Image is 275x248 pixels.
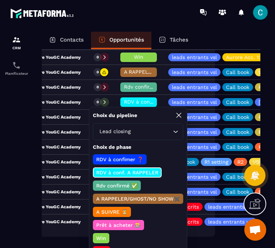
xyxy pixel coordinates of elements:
p: leads entrants vsl [172,70,217,75]
img: logo [10,7,76,20]
p: Win [95,235,107,242]
p: Rdv confirmé ✅ [95,182,139,189]
a: schedulerschedulerPlanificateur [2,55,31,81]
p: CRM [2,46,31,50]
p: leads entrants vsl [172,174,217,179]
p: Candidature YouGC Academy [4,174,81,180]
p: RDV à conf. A RAPPELER [95,169,159,176]
a: Opportunités [91,32,151,49]
p: leads entrants vsl [172,100,217,105]
p: Candidature YouGC Academy [4,219,81,225]
p: R2 [259,144,265,150]
p: Call book [226,85,249,90]
p: Candidature YouGC Academy [4,159,81,165]
div: Search for option [93,123,183,140]
p: Planificateur [2,71,31,75]
p: Call book [226,189,249,194]
span: Lead closing [98,128,132,136]
a: formationformationCRM [2,30,31,55]
span: A RAPPELER/GHOST/NO SHOW✖️ [124,69,207,75]
p: Opportunités [109,36,144,43]
p: A SUIVRE ⏳ [95,208,129,216]
span: RDV à conf. A RAPPELER [124,99,185,105]
p: RDV à confimer ❓ [95,156,144,163]
p: R2 [237,159,244,164]
p: Candidature YouGC Academy [4,69,81,75]
input: Search for option [132,128,171,136]
p: A RAPPELER/GHOST/NO SHOW✖️ [95,195,181,202]
p: Candidature YouGC Academy [4,189,81,195]
p: Call book [226,174,249,179]
p: leads entrants vsl [172,85,217,90]
p: Choix de phase [93,144,183,151]
p: leads entrants vsl [172,129,217,135]
p: Prêt à acheter 🎰 [95,221,142,229]
p: 0 [97,55,99,60]
img: formation [12,35,21,44]
p: leads entrants vsl [172,115,217,120]
p: Candidature YouGC Academy [4,54,81,60]
p: R2 [259,189,265,194]
p: 0 [97,100,99,105]
p: Call book [226,70,249,75]
a: Tâches [151,32,196,49]
p: leads entrants vsl [172,189,217,194]
p: Call book [226,100,249,105]
span: Rdv confirmé ✅ [124,84,165,90]
p: Call book [226,129,249,135]
p: 0 [97,85,99,90]
p: Contacts [60,36,84,43]
p: leads entrants vsl [172,144,217,150]
p: leads entrants vsl [208,204,253,209]
p: R1 setting [204,159,228,164]
p: Choix du pipeline [93,112,137,119]
p: Candidature YouGC Academy [4,114,81,120]
div: Ouvrir le chat [244,219,266,241]
p: 0 [97,70,99,75]
p: Call book [226,115,249,120]
p: leads entrants vsl [208,219,253,224]
span: Win [134,54,143,60]
img: scheduler [12,61,21,70]
p: Candidature YouGC Academy [4,99,81,105]
p: Call book [226,144,249,150]
a: Contacts [42,32,91,49]
p: Candidature YouGC Academy [4,204,81,210]
p: Candidature YouGC Academy [4,144,81,150]
p: leads entrants vsl [172,55,217,60]
p: Tâches [170,36,188,43]
p: Candidature YouGC Academy [4,84,81,90]
p: Candidature YouGC Academy [4,129,81,135]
